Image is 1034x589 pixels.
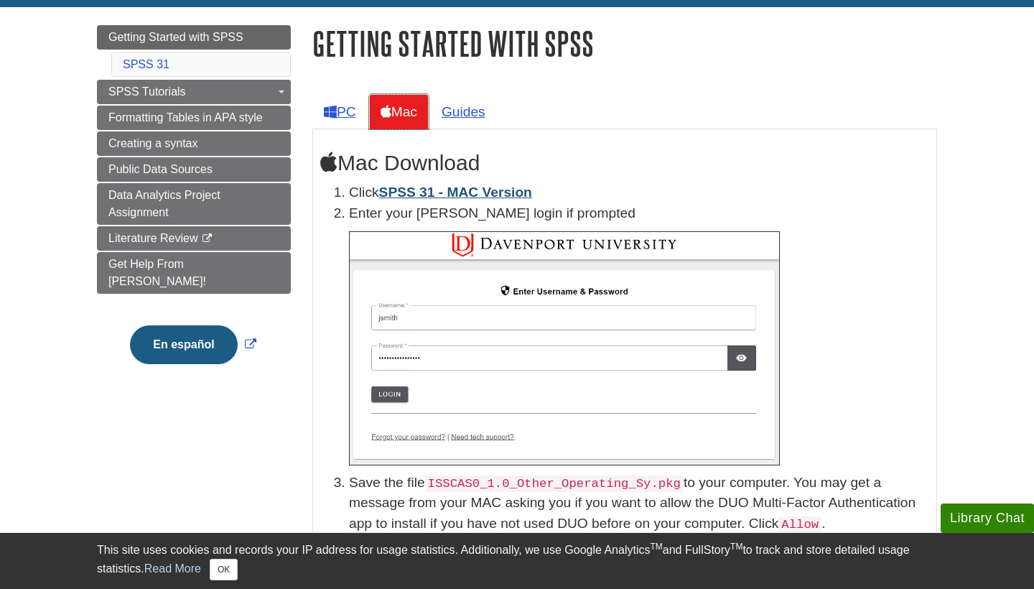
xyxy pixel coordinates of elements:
[320,151,929,175] h2: Mac Download
[312,25,937,62] h1: Getting Started with SPSS
[650,542,662,552] sup: TM
[778,516,821,533] code: Allow
[97,25,291,50] a: Getting Started with SPSS
[108,189,220,218] span: Data Analytics Project Assignment
[97,25,291,389] div: Guide Page Menu
[425,476,684,492] code: ISSCAS0_1.0_Other_Operating_Sy.pkg
[108,85,186,98] span: SPSS Tutorials
[730,542,742,552] sup: TM
[108,137,198,149] span: Creating a syntax
[144,562,201,575] a: Read More
[210,559,238,580] button: Close
[108,111,263,124] span: Formatting Tables in APA style
[108,31,243,43] span: Getting Started with SPSS
[97,542,937,580] div: This site uses cookies and records your IP address for usage statistics. Additionally, we use Goo...
[108,163,213,175] span: Public Data Sources
[349,182,929,203] li: Click
[379,185,532,200] a: SPSS 31 - MAC Version
[349,203,929,224] p: Enter your [PERSON_NAME] login if prompted
[130,325,237,364] button: En español
[97,131,291,156] a: Creating a syntax
[369,94,429,129] a: Mac
[97,183,291,225] a: Data Analytics Project Assignment
[97,226,291,251] a: Literature Review
[97,80,291,104] a: SPSS Tutorials
[123,58,169,70] a: SPSS 31
[97,252,291,294] a: Get Help From [PERSON_NAME]!
[126,338,259,351] a: Link opens in new window
[201,234,213,244] i: This link opens in a new window
[312,94,368,129] a: PC
[97,157,291,182] a: Public Data Sources
[108,258,206,287] span: Get Help From [PERSON_NAME]!
[430,94,497,129] a: Guides
[349,473,929,535] p: Save the file to your computer. You may get a message from your MAC asking you if you want to all...
[97,106,291,130] a: Formatting Tables in APA style
[108,232,198,244] span: Literature Review
[941,504,1034,533] button: Library Chat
